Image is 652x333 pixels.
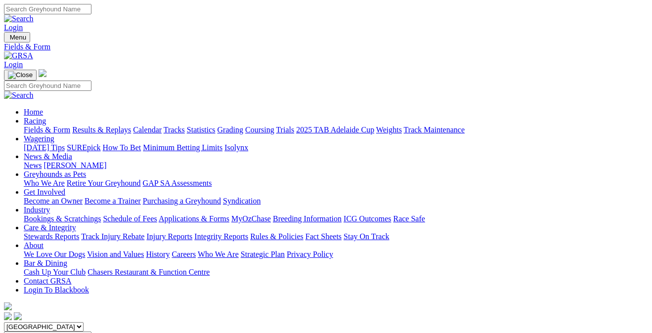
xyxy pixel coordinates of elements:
[24,250,648,259] div: About
[24,286,89,294] a: Login To Blackbook
[143,197,221,205] a: Purchasing a Greyhound
[87,250,144,258] a: Vision and Values
[133,125,162,134] a: Calendar
[146,232,192,241] a: Injury Reports
[24,170,86,178] a: Greyhounds as Pets
[24,206,50,214] a: Industry
[296,125,374,134] a: 2025 TAB Adelaide Cup
[159,214,229,223] a: Applications & Forms
[24,117,46,125] a: Racing
[224,143,248,152] a: Isolynx
[43,161,106,169] a: [PERSON_NAME]
[24,259,67,267] a: Bar & Dining
[344,232,389,241] a: Stay On Track
[24,277,71,285] a: Contact GRSA
[4,81,91,91] input: Search
[103,143,141,152] a: How To Bet
[4,42,648,51] a: Fields & Form
[24,214,648,223] div: Industry
[4,32,30,42] button: Toggle navigation
[85,197,141,205] a: Become a Trainer
[67,143,100,152] a: SUREpick
[103,214,157,223] a: Schedule of Fees
[217,125,243,134] a: Grading
[24,134,54,143] a: Wagering
[24,232,79,241] a: Stewards Reports
[4,51,33,60] img: GRSA
[198,250,239,258] a: Who We Are
[24,268,648,277] div: Bar & Dining
[24,268,86,276] a: Cash Up Your Club
[14,312,22,320] img: twitter.svg
[4,70,37,81] button: Toggle navigation
[4,302,12,310] img: logo-grsa-white.png
[344,214,391,223] a: ICG Outcomes
[231,214,271,223] a: MyOzChase
[8,71,33,79] img: Close
[143,143,222,152] a: Minimum Betting Limits
[24,179,65,187] a: Who We Are
[24,161,648,170] div: News & Media
[72,125,131,134] a: Results & Replays
[376,125,402,134] a: Weights
[67,179,141,187] a: Retire Your Greyhound
[305,232,342,241] a: Fact Sheets
[4,91,34,100] img: Search
[273,214,342,223] a: Breeding Information
[24,179,648,188] div: Greyhounds as Pets
[276,125,294,134] a: Trials
[187,125,216,134] a: Statistics
[4,4,91,14] input: Search
[194,232,248,241] a: Integrity Reports
[172,250,196,258] a: Careers
[24,197,83,205] a: Become an Owner
[4,14,34,23] img: Search
[24,188,65,196] a: Get Involved
[4,312,12,320] img: facebook.svg
[24,143,648,152] div: Wagering
[250,232,304,241] a: Rules & Policies
[146,250,170,258] a: History
[24,232,648,241] div: Care & Integrity
[24,197,648,206] div: Get Involved
[4,23,23,32] a: Login
[24,143,65,152] a: [DATE] Tips
[87,268,210,276] a: Chasers Restaurant & Function Centre
[24,250,85,258] a: We Love Our Dogs
[81,232,144,241] a: Track Injury Rebate
[24,108,43,116] a: Home
[24,125,70,134] a: Fields & Form
[393,214,425,223] a: Race Safe
[24,125,648,134] div: Racing
[4,60,23,69] a: Login
[10,34,26,41] span: Menu
[241,250,285,258] a: Strategic Plan
[223,197,261,205] a: Syndication
[24,241,43,250] a: About
[24,152,72,161] a: News & Media
[287,250,333,258] a: Privacy Policy
[245,125,274,134] a: Coursing
[24,223,76,232] a: Care & Integrity
[24,161,42,169] a: News
[164,125,185,134] a: Tracks
[24,214,101,223] a: Bookings & Scratchings
[39,69,46,77] img: logo-grsa-white.png
[404,125,465,134] a: Track Maintenance
[143,179,212,187] a: GAP SA Assessments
